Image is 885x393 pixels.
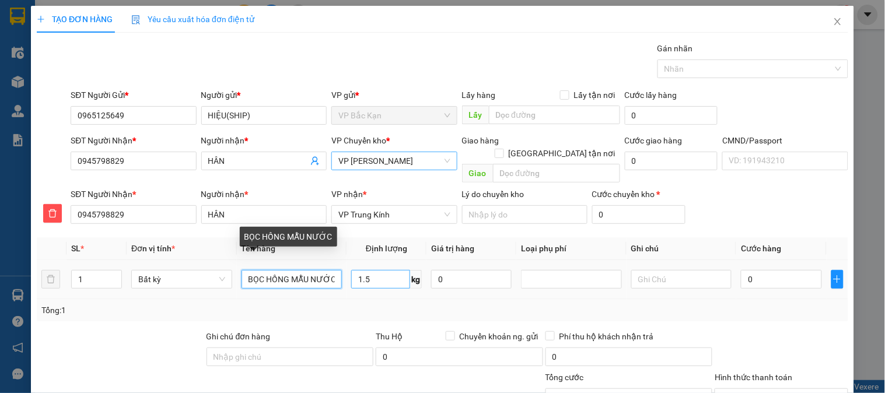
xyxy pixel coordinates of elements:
[71,188,196,201] div: SĐT Người Nhận
[569,89,620,101] span: Lấy tận nơi
[15,15,102,73] img: logo.jpg
[555,330,659,343] span: Phí thu hộ khách nhận trả
[462,136,499,145] span: Giao hàng
[15,79,139,99] b: GỬI : VP Bắc Kạn
[376,332,403,341] span: Thu Hộ
[131,15,254,24] span: Yêu cầu xuất hóa đơn điện tử
[462,90,496,100] span: Lấy hàng
[331,136,386,145] span: VP Chuyển kho
[821,6,854,38] button: Close
[338,206,450,223] span: VP Trung Kính
[366,244,407,253] span: Định lượng
[431,270,512,289] input: 0
[201,89,327,101] div: Người gửi
[625,90,677,100] label: Cước lấy hàng
[41,304,342,317] div: Tổng: 1
[71,89,196,101] div: SĐT Người Gửi
[631,270,732,289] input: Ghi Chú
[489,106,620,124] input: Dọc đường
[310,156,320,166] span: user-add
[627,237,737,260] th: Ghi chú
[338,107,450,124] span: VP Bắc Kạn
[201,205,327,224] input: Tên người nhận
[242,270,342,289] input: VD: Bàn, Ghế
[504,147,620,160] span: [GEOGRAPHIC_DATA] tận nơi
[625,152,718,170] input: Cước giao hàng
[240,227,337,247] div: BỌC HỒNG MẪU NƯỚC
[625,136,683,145] label: Cước giao hàng
[462,190,524,199] label: Lý do chuyển kho
[43,204,62,223] button: delete
[715,373,792,382] label: Hình thức thanh toán
[741,244,781,253] span: Cước hàng
[657,44,693,53] label: Gán nhãn
[338,152,450,170] span: VP Hoàng Gia
[410,270,422,289] span: kg
[493,164,620,183] input: Dọc đường
[37,15,45,23] span: plus
[44,209,61,218] span: delete
[71,134,196,147] div: SĐT Người Nhận
[516,237,627,260] th: Loại phụ phí
[131,15,141,24] img: icon
[71,244,81,253] span: SL
[462,164,493,183] span: Giao
[455,330,543,343] span: Chuyển khoản ng. gửi
[207,332,271,341] label: Ghi chú đơn hàng
[201,188,327,201] div: Người nhận
[331,89,457,101] div: VP gửi
[625,106,718,125] input: Cước lấy hàng
[109,29,488,43] li: 271 - [PERSON_NAME] - [GEOGRAPHIC_DATA] - [GEOGRAPHIC_DATA]
[833,17,842,26] span: close
[431,244,474,253] span: Giá trị hàng
[41,270,60,289] button: delete
[462,106,489,124] span: Lấy
[138,271,225,288] span: Bất kỳ
[71,205,196,224] input: SĐT người nhận
[131,244,175,253] span: Đơn vị tính
[592,188,685,201] div: Cước chuyển kho
[331,190,363,199] span: VP nhận
[545,373,584,382] span: Tổng cước
[462,205,587,224] input: Lý do chuyển kho
[207,348,374,366] input: Ghi chú đơn hàng
[37,15,113,24] span: TẠO ĐƠN HÀNG
[722,134,848,147] div: CMND/Passport
[201,134,327,147] div: Người nhận
[832,275,843,284] span: plus
[831,270,844,289] button: plus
